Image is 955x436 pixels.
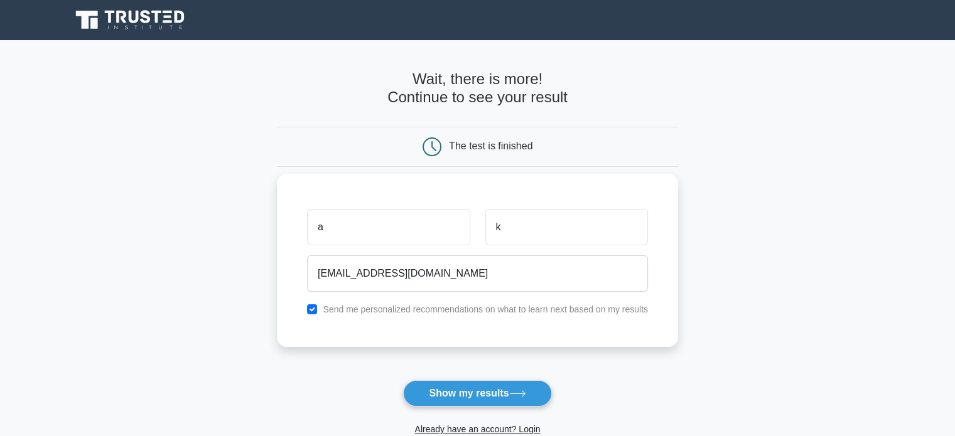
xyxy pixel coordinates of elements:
[323,304,648,314] label: Send me personalized recommendations on what to learn next based on my results
[307,255,648,292] input: Email
[403,380,551,407] button: Show my results
[414,424,540,434] a: Already have an account? Login
[485,209,648,245] input: Last name
[307,209,470,245] input: First name
[449,141,532,151] div: The test is finished
[277,70,678,107] h4: Wait, there is more! Continue to see your result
